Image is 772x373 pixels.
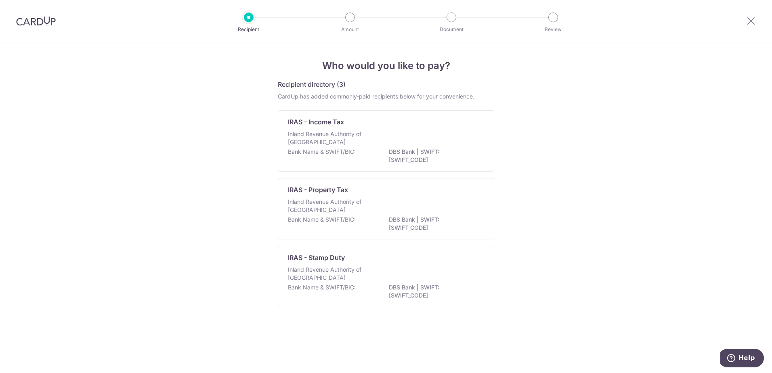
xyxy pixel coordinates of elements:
p: Bank Name & SWIFT/BIC: [288,148,356,156]
p: IRAS - Property Tax [288,185,348,195]
p: Bank Name & SWIFT/BIC: [288,283,356,291]
iframe: Opens a widget where you can find more information [720,349,764,369]
p: Bank Name & SWIFT/BIC: [288,216,356,224]
img: CardUp [16,16,56,26]
p: Amount [320,25,380,34]
h4: Who would you like to pay? [278,59,494,73]
p: IRAS - Income Tax [288,117,344,127]
h5: Recipient directory (3) [278,80,346,89]
p: DBS Bank | SWIFT: [SWIFT_CODE] [389,148,479,164]
p: Inland Revenue Authority of [GEOGRAPHIC_DATA] [288,198,373,214]
p: Review [523,25,583,34]
p: Inland Revenue Authority of [GEOGRAPHIC_DATA] [288,130,373,146]
p: Inland Revenue Authority of [GEOGRAPHIC_DATA] [288,266,373,282]
p: IRAS - Stamp Duty [288,253,345,262]
p: Document [422,25,481,34]
p: DBS Bank | SWIFT: [SWIFT_CODE] [389,283,479,300]
p: Recipient [219,25,279,34]
div: CardUp has added commonly-paid recipients below for your convenience. [278,92,494,101]
p: DBS Bank | SWIFT: [SWIFT_CODE] [389,216,479,232]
